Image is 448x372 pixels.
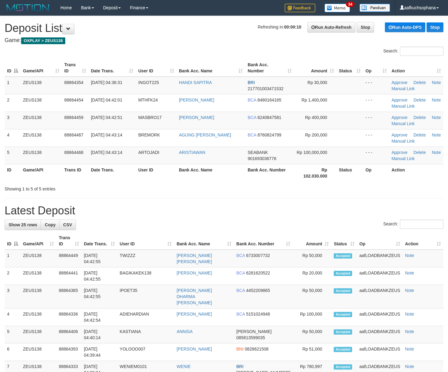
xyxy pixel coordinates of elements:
span: Accepted [334,364,352,370]
span: [PERSON_NAME] [236,329,271,334]
td: 2 [5,94,21,112]
td: - - - [363,147,389,164]
a: Note [405,288,414,293]
span: Copy 4452209865 to clipboard [246,288,270,293]
a: Note [405,270,414,275]
td: [DATE] 04:39:44 [82,343,117,361]
h1: Deposit List [5,22,443,34]
label: Search: [383,47,443,56]
td: 1 [5,77,21,94]
td: - - - [363,112,389,129]
a: Manual Link [392,121,415,126]
td: 2 [5,267,21,285]
a: Approve [392,132,408,137]
span: BCA [236,253,245,258]
label: Search: [383,220,443,229]
span: Copy 217701003471532 to clipboard [248,86,283,91]
a: AGUNG [PERSON_NAME] [179,132,231,137]
td: Rp 51,000 [293,343,331,361]
a: Manual Link [392,139,415,144]
td: 3 [5,112,21,129]
td: ZEUS138 [21,267,56,285]
th: Bank Acc. Name: activate to sort column ascending [174,232,234,250]
td: KASTIANA [117,326,174,343]
a: ANNISA [177,329,192,334]
th: Trans ID: activate to sort column ascending [56,232,82,250]
a: Note [405,312,414,316]
td: 3 [5,285,21,309]
span: BCA [248,98,256,102]
td: ZEUS138 [21,250,56,267]
span: BRI [248,80,255,85]
td: [DATE] 04:42:55 [82,250,117,267]
td: aafLOADBANKZEUS [357,267,403,285]
td: - - - [363,94,389,112]
td: TWIZZZ [117,250,174,267]
h4: Game: [5,37,443,44]
a: Delete [413,132,426,137]
th: User ID [136,164,177,182]
td: 88864393 [56,343,82,361]
a: [PERSON_NAME] DHARMA [PERSON_NAME] [177,288,212,305]
th: Trans ID: activate to sort column ascending [62,59,89,77]
th: Action: activate to sort column ascending [389,59,443,77]
a: Manual Link [392,104,415,109]
a: Stop [427,22,443,32]
a: Approve [392,150,408,155]
th: Rp 102.030.000 [294,164,336,182]
span: Accepted [334,271,352,276]
th: ID: activate to sort column descending [5,232,21,250]
td: YOLOOO007 [117,343,174,361]
th: ID: activate to sort column descending [5,59,21,77]
span: BRI [236,364,243,369]
a: Note [405,253,414,258]
td: Rp 50,000 [293,285,331,309]
span: Copy 085813599035 to clipboard [236,335,265,340]
span: INGOT225 [138,80,159,85]
a: HANDI SAPITRA [179,80,212,85]
a: [PERSON_NAME] [177,312,212,316]
th: Status: activate to sort column ascending [331,232,357,250]
span: MASBRO17 [138,115,161,120]
span: SEABANK [248,150,268,155]
a: Stop [357,22,374,33]
span: Rp 1,400,000 [302,98,327,102]
input: Search: [400,47,443,56]
span: [DATE] 04:43:14 [91,132,122,137]
a: [PERSON_NAME] [179,115,214,120]
span: Show 25 rows [9,222,37,227]
a: Approve [392,115,408,120]
span: BCA [236,270,245,275]
td: 88864449 [56,250,82,267]
span: [DATE] 04:42:51 [91,115,122,120]
td: 88864336 [56,309,82,326]
td: ZEUS138 [21,309,56,326]
img: panduan.png [359,4,390,12]
th: Status [336,164,363,182]
img: Feedback.jpg [285,4,315,12]
th: Bank Acc. Name [177,164,245,182]
span: Copy 6281620522 to clipboard [246,270,270,275]
a: Delete [413,150,426,155]
a: Run Auto-Refresh [307,22,355,33]
span: Copy 901693036776 to clipboard [248,156,276,161]
th: Date Trans.: activate to sort column ascending [89,59,136,77]
td: 4 [5,309,21,326]
span: Copy [45,222,55,227]
span: Rp 30,000 [307,80,327,85]
td: aafLOADBANKZEUS [357,326,403,343]
span: BREMORK [138,132,160,137]
span: Accepted [334,288,352,293]
th: Amount: activate to sort column ascending [293,232,331,250]
span: Copy 5151024948 to clipboard [246,312,270,316]
span: Copy 6240847581 to clipboard [257,115,281,120]
a: Approve [392,80,408,85]
th: Op: activate to sort column ascending [357,232,403,250]
td: 88864406 [56,326,82,343]
th: Bank Acc. Name: activate to sort column ascending [177,59,245,77]
th: User ID: activate to sort column ascending [117,232,174,250]
td: ZEUS138 [21,326,56,343]
span: 34 [346,2,354,7]
a: Delete [413,115,426,120]
span: Accepted [334,329,352,335]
